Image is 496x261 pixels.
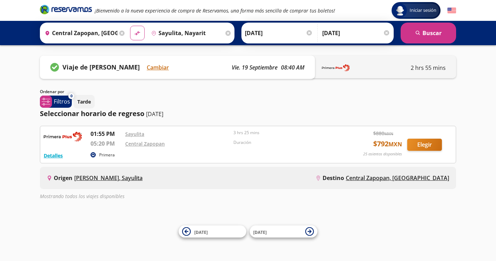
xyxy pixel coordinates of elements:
[407,139,442,151] button: Elegir
[70,93,72,99] span: 0
[232,63,277,72] p: vie. 19 septiembre
[373,130,393,137] span: $ 880
[91,130,122,138] p: 01:55 PM
[40,4,92,15] i: Brand Logo
[384,131,393,136] small: MXN
[74,95,95,108] button: Tarde
[322,63,350,73] img: LINENAME
[281,63,305,72] p: 08:40 AM
[194,229,208,235] span: [DATE]
[388,140,402,148] small: MXN
[147,63,169,72] button: Cambiar
[40,89,64,95] p: Ordenar por
[245,24,313,42] input: Elegir Fecha
[373,139,402,149] span: $ 792
[401,23,456,43] button: Buscar
[40,4,92,17] a: Brand Logo
[40,96,72,108] button: 0Filtros
[54,97,70,106] p: Filtros
[95,7,335,14] em: ¡Bienvenido a la nueva experiencia de compra de Reservamos, una forma más sencilla de comprar tus...
[77,98,91,105] p: Tarde
[125,140,165,147] a: Central Zapopan
[40,193,125,199] em: Mostrando todos los viajes disponibles
[40,108,144,119] p: Seleccionar horario de regreso
[146,110,163,118] p: [DATE]
[125,131,144,137] a: Sayulita
[250,226,317,238] button: [DATE]
[233,130,338,136] p: 3 hrs 25 mins
[322,24,390,42] input: Opcional
[346,174,449,182] a: Central Zapopan, [GEOGRAPHIC_DATA]
[91,139,122,148] p: 05:20 PM
[233,139,338,146] p: Duración
[363,151,402,157] p: 25 asientos disponibles
[148,24,224,42] input: Buscar Destino
[323,174,344,182] p: Destino
[411,64,446,72] p: 2 hrs 55 mins
[42,24,118,42] input: Buscar Origen
[407,7,439,14] span: Iniciar sesión
[253,229,267,235] span: [DATE]
[44,130,82,144] img: RESERVAMOS
[74,174,143,182] a: [PERSON_NAME], Sayulita
[54,174,72,182] p: Origen
[179,226,246,238] button: [DATE]
[447,6,456,15] button: English
[44,152,63,159] button: Detalles
[99,152,115,158] p: Primera
[62,63,140,72] p: Viaje de [PERSON_NAME]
